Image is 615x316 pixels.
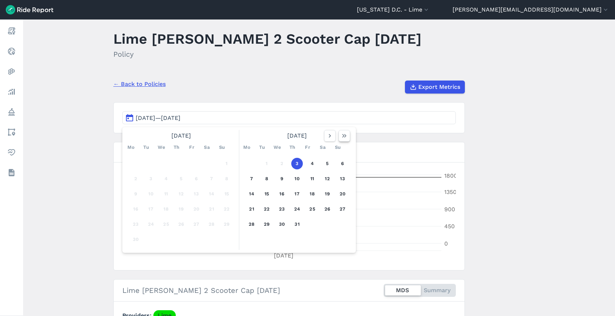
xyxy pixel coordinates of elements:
[145,218,157,230] button: 24
[175,173,187,185] button: 5
[160,173,172,185] button: 4
[156,142,167,153] div: We
[261,188,272,200] button: 15
[221,173,232,185] button: 8
[221,203,232,215] button: 22
[5,166,18,179] a: Datasets
[221,218,232,230] button: 29
[291,218,303,230] button: 31
[5,85,18,98] a: Analyze
[125,130,237,142] div: [DATE]
[241,142,253,153] div: Mo
[274,252,293,259] tspan: [DATE]
[271,142,283,153] div: We
[160,203,172,215] button: 18
[306,188,318,200] button: 18
[322,203,333,215] button: 26
[206,203,217,215] button: 21
[287,142,298,153] div: Th
[175,203,187,215] button: 19
[113,49,422,60] h2: Policy
[261,203,272,215] button: 22
[5,65,18,78] a: Heatmaps
[186,142,197,153] div: Fr
[191,173,202,185] button: 6
[191,203,202,215] button: 20
[145,203,157,215] button: 17
[130,218,141,230] button: 23
[113,80,166,88] a: ← Back to Policies
[322,188,333,200] button: 19
[125,142,137,153] div: Mo
[256,142,268,153] div: Tu
[221,158,232,169] button: 1
[306,203,318,215] button: 25
[191,188,202,200] button: 13
[291,188,303,200] button: 17
[444,223,455,230] tspan: 450
[444,172,457,179] tspan: 1800
[5,45,18,58] a: Realtime
[246,173,257,185] button: 7
[276,173,288,185] button: 9
[246,203,257,215] button: 21
[145,188,157,200] button: 10
[206,218,217,230] button: 28
[418,83,460,91] span: Export Metrics
[206,173,217,185] button: 7
[276,203,288,215] button: 23
[122,111,456,124] button: [DATE]—[DATE]
[140,142,152,153] div: Tu
[261,173,272,185] button: 8
[130,173,141,185] button: 2
[5,146,18,159] a: Health
[246,218,257,230] button: 28
[201,142,213,153] div: Sa
[130,188,141,200] button: 9
[322,158,333,169] button: 5
[444,206,455,213] tspan: 900
[216,142,228,153] div: Su
[444,189,457,195] tspan: 1350
[453,5,609,14] button: [PERSON_NAME][EMAIL_ADDRESS][DOMAIN_NAME]
[6,5,53,14] img: Ride Report
[191,218,202,230] button: 27
[291,173,303,185] button: 10
[5,105,18,118] a: Policy
[122,285,280,296] h2: Lime [PERSON_NAME] 2 Scooter Cap [DATE]
[130,234,141,245] button: 30
[160,188,172,200] button: 11
[276,188,288,200] button: 16
[357,5,430,14] button: [US_STATE] D.C. - Lime
[332,142,344,153] div: Su
[291,158,303,169] button: 3
[114,142,464,163] h3: Compliance for Lime [PERSON_NAME] 2 Scooter Cap [DATE]
[444,240,448,247] tspan: 0
[317,142,328,153] div: Sa
[261,218,272,230] button: 29
[113,29,422,49] h1: Lime [PERSON_NAME] 2 Scooter Cap [DATE]
[322,173,333,185] button: 12
[241,130,353,142] div: [DATE]
[246,188,257,200] button: 14
[175,218,187,230] button: 26
[291,203,303,215] button: 24
[206,188,217,200] button: 14
[276,218,288,230] button: 30
[171,142,182,153] div: Th
[337,158,348,169] button: 6
[306,173,318,185] button: 11
[175,188,187,200] button: 12
[5,126,18,139] a: Areas
[306,158,318,169] button: 4
[302,142,313,153] div: Fr
[160,218,172,230] button: 25
[337,203,348,215] button: 27
[5,25,18,38] a: Report
[221,188,232,200] button: 15
[136,114,180,121] span: [DATE]—[DATE]
[261,158,272,169] button: 1
[276,158,288,169] button: 2
[337,188,348,200] button: 20
[405,81,465,94] button: Export Metrics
